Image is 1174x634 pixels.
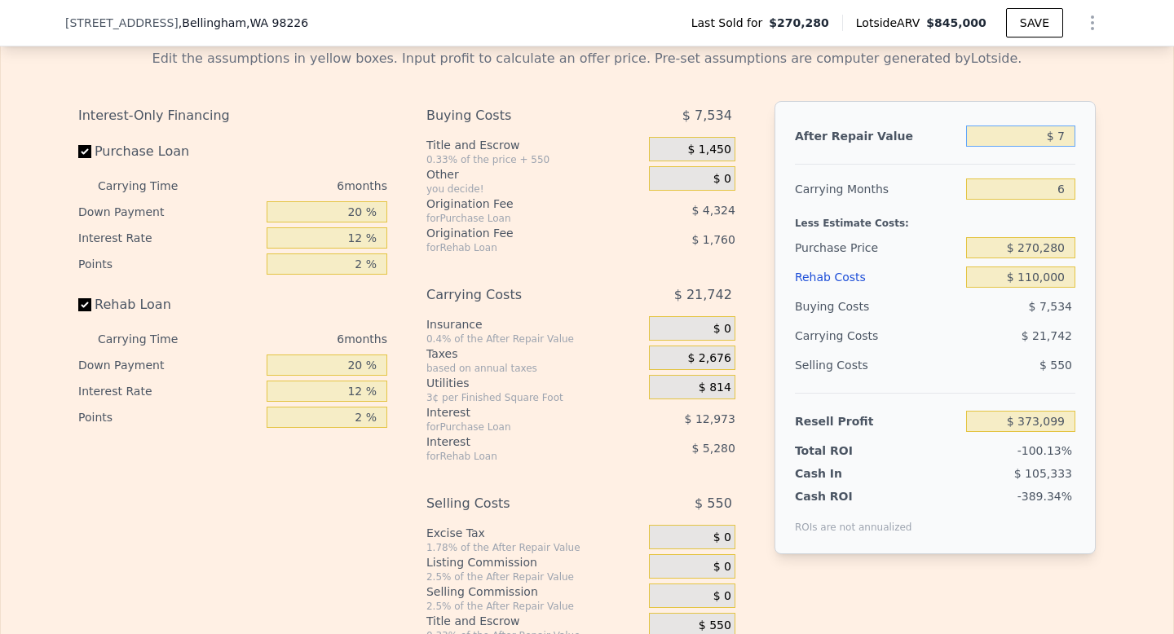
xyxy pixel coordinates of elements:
div: based on annual taxes [426,362,642,375]
div: Interest Rate [78,225,260,251]
span: $ 4,324 [691,204,735,217]
div: Origination Fee [426,196,608,212]
div: Title and Escrow [426,613,642,629]
div: Purchase Price [795,233,960,262]
div: 0.33% of the price + 550 [426,153,642,166]
div: 2.5% of the After Repair Value [426,600,642,613]
div: Carrying Time [98,173,204,199]
span: $ 5,280 [691,442,735,455]
div: Carrying Costs [426,280,608,310]
span: $ 1,450 [687,143,730,157]
div: for Rehab Loan [426,241,608,254]
div: Resell Profit [795,407,960,436]
span: $ 7,534 [682,101,732,130]
div: Other [426,166,642,183]
div: Interest Rate [78,378,260,404]
span: [STREET_ADDRESS] [65,15,179,31]
div: Selling Costs [795,350,960,380]
div: Selling Costs [426,489,608,518]
input: Purchase Loan [78,145,91,158]
span: $ 0 [713,531,731,545]
div: Points [78,404,260,430]
span: $ 0 [713,560,731,575]
div: 0.4% of the After Repair Value [426,332,642,346]
span: $ 21,742 [674,280,732,310]
div: 3¢ per Finished Square Foot [426,391,642,404]
span: $ 105,333 [1014,467,1072,480]
div: Carrying Time [98,326,204,352]
button: SAVE [1006,8,1063,37]
div: Cash In [795,465,897,482]
div: Buying Costs [426,101,608,130]
div: Interest-Only Financing [78,101,387,130]
span: $ 12,973 [685,412,735,425]
span: , Bellingham [179,15,308,31]
span: $ 0 [713,589,731,604]
div: Less Estimate Costs: [795,204,1075,233]
div: Buying Costs [795,292,960,321]
span: $ 7,534 [1029,300,1072,313]
span: $ 550 [695,489,732,518]
div: 1.78% of the After Repair Value [426,541,642,554]
div: Interest [426,434,608,450]
div: for Rehab Loan [426,450,608,463]
span: $ 21,742 [1022,329,1072,342]
span: $ 550 [699,619,731,633]
span: Lotside ARV [856,15,926,31]
span: $270,280 [769,15,829,31]
span: $845,000 [926,16,986,29]
div: ROIs are not annualized [795,504,912,534]
button: Show Options [1076,7,1109,39]
span: -389.34% [1017,490,1072,503]
div: Points [78,251,260,277]
div: Utilities [426,375,642,391]
span: , WA 98226 [246,16,308,29]
span: -100.13% [1017,444,1072,457]
div: Cash ROI [795,488,912,504]
span: Last Sold for [691,15,770,31]
div: 6 months [210,173,387,199]
span: $ 1,760 [691,233,735,246]
div: Title and Escrow [426,137,642,153]
div: Listing Commission [426,554,642,570]
label: Rehab Loan [78,290,260,319]
div: Rehab Costs [795,262,960,292]
div: Down Payment [78,199,260,225]
span: $ 2,676 [687,351,730,366]
div: After Repair Value [795,121,960,151]
div: Excise Tax [426,525,642,541]
input: Rehab Loan [78,298,91,311]
div: Insurance [426,316,642,332]
span: $ 0 [713,322,731,337]
div: Interest [426,404,608,420]
div: Edit the assumptions in yellow boxes. Input profit to calculate an offer price. Pre-set assumptio... [78,49,1096,68]
div: Carrying Costs [795,321,897,350]
div: Taxes [426,346,642,362]
div: Down Payment [78,352,260,378]
div: Selling Commission [426,583,642,600]
div: you decide! [426,183,642,196]
div: Origination Fee [426,225,608,241]
span: $ 814 [699,381,731,395]
div: Carrying Months [795,174,960,204]
label: Purchase Loan [78,137,260,166]
div: 6 months [210,326,387,352]
div: Total ROI [795,442,897,459]
span: $ 550 [1039,359,1072,372]
div: for Purchase Loan [426,420,608,434]
div: 2.5% of the After Repair Value [426,570,642,583]
div: for Purchase Loan [426,212,608,225]
span: $ 0 [713,172,731,187]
